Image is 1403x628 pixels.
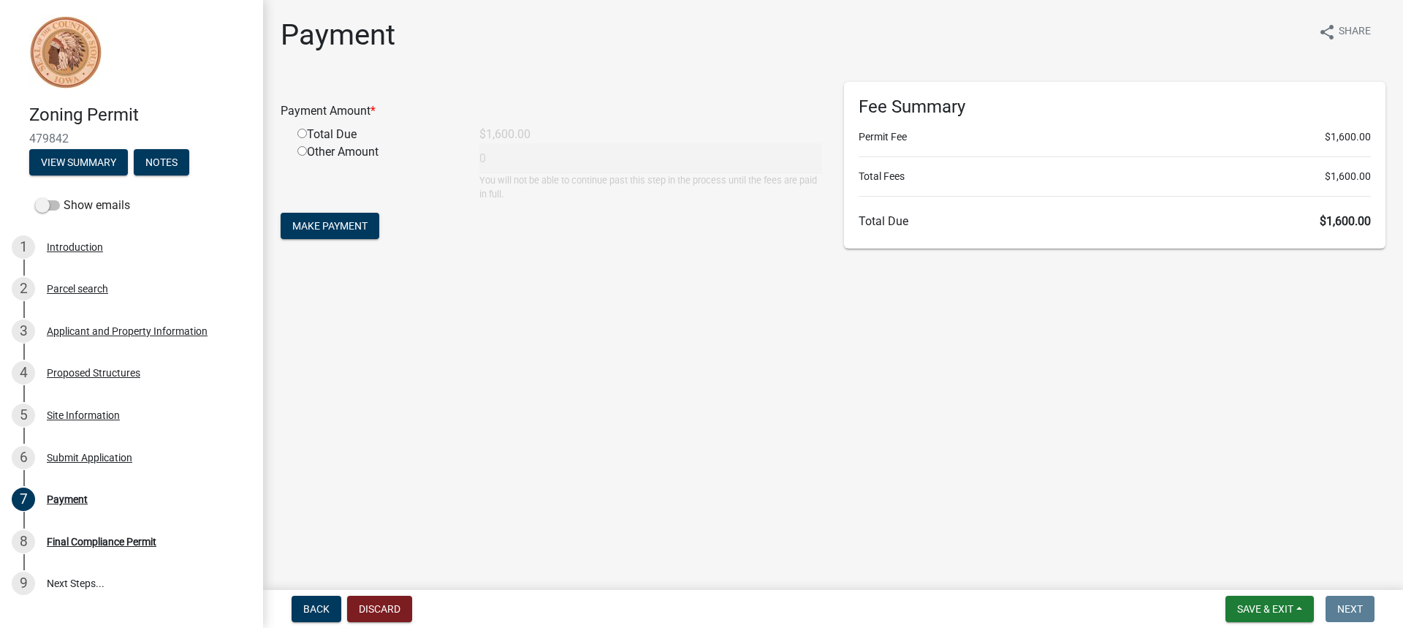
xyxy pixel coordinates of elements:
div: Final Compliance Permit [47,537,156,547]
span: $1,600.00 [1320,214,1371,228]
h1: Payment [281,18,395,53]
button: Notes [134,149,189,175]
img: Sioux County, Iowa [29,15,102,89]
button: Make Payment [281,213,379,239]
div: 4 [12,361,35,385]
wm-modal-confirm: Notes [134,157,189,169]
div: Payment Amount [270,102,833,120]
li: Total Fees [859,169,1371,184]
div: 2 [12,277,35,300]
button: Save & Exit [1225,596,1314,622]
wm-modal-confirm: Summary [29,157,128,169]
div: Payment [47,494,88,504]
label: Show emails [35,197,130,214]
div: 9 [12,572,35,595]
div: Other Amount [286,143,468,201]
div: Introduction [47,242,103,252]
span: Save & Exit [1237,603,1293,615]
button: Discard [347,596,412,622]
div: Applicant and Property Information [47,326,208,336]
h4: Zoning Permit [29,105,251,126]
li: Permit Fee [859,129,1371,145]
div: Site Information [47,410,120,420]
div: 5 [12,404,35,427]
div: Submit Application [47,453,132,463]
span: 479842 [29,132,234,145]
span: Make Payment [292,220,368,232]
button: View Summary [29,149,128,175]
div: Total Due [286,126,468,143]
div: Proposed Structures [47,368,140,378]
div: 6 [12,446,35,469]
div: 1 [12,235,35,259]
div: Parcel search [47,284,108,294]
span: $1,600.00 [1325,129,1371,145]
span: Share [1339,23,1371,41]
i: share [1318,23,1336,41]
div: 8 [12,530,35,553]
button: shareShare [1307,18,1383,46]
button: Back [292,596,341,622]
h6: Total Due [859,214,1371,228]
div: 7 [12,488,35,511]
button: Next [1326,596,1375,622]
h6: Fee Summary [859,97,1371,118]
span: Next [1337,603,1363,615]
span: $1,600.00 [1325,169,1371,184]
div: 3 [12,319,35,343]
span: Back [303,603,330,615]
